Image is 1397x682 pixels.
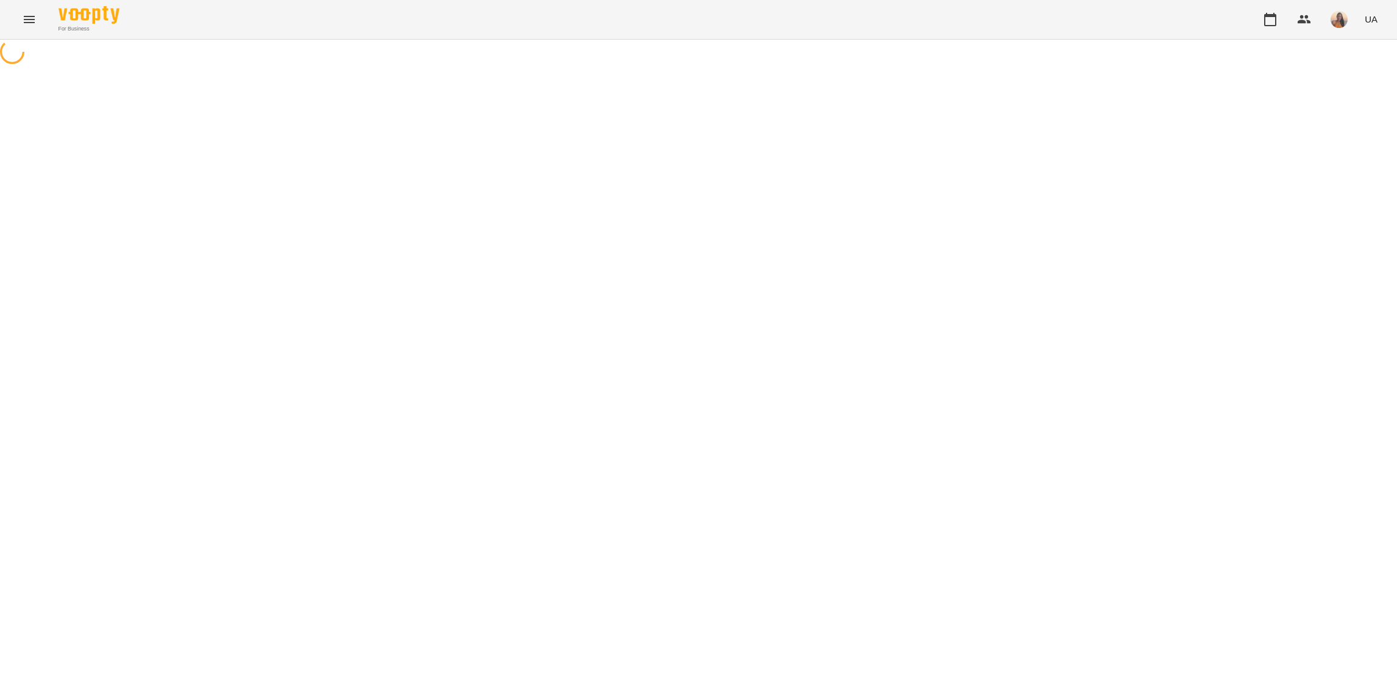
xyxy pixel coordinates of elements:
button: Menu [15,5,44,34]
span: For Business [59,25,119,33]
button: UA [1360,8,1382,30]
img: 069e1e257d5519c3c657f006daa336a6.png [1331,11,1348,28]
img: Voopty Logo [59,6,119,24]
span: UA [1365,13,1377,26]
